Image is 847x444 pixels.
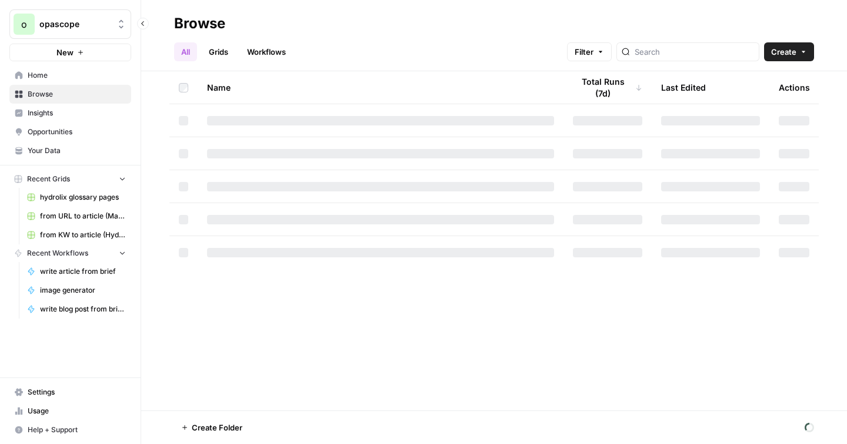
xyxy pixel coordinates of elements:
a: Grids [202,42,235,61]
a: Workflows [240,42,293,61]
a: from URL to article (MariaDB) [22,207,131,226]
span: from KW to article (Hydrolix) [40,230,126,240]
span: Help + Support [28,425,126,435]
span: opascope [39,18,111,30]
span: Recent Workflows [27,248,88,259]
span: hydrolix glossary pages [40,192,126,203]
a: Settings [9,383,131,402]
span: Browse [28,89,126,100]
a: write blog post from brief (Aroma360) [22,300,131,319]
div: Name [207,71,554,104]
a: image generator [22,281,131,300]
a: write article from brief [22,262,131,281]
div: Last Edited [661,71,706,104]
span: o [21,17,27,31]
button: Help + Support [9,420,131,439]
a: hydrolix glossary pages [22,188,131,207]
button: Create [764,42,814,61]
span: Settings [28,387,126,397]
span: Opportunities [28,127,126,137]
button: Workspace: opascope [9,9,131,39]
span: Recent Grids [27,174,70,184]
span: image generator [40,285,126,296]
span: New [56,47,74,58]
a: Usage [9,402,131,420]
button: Recent Grids [9,170,131,188]
span: Insights [28,108,126,118]
span: from URL to article (MariaDB) [40,211,126,221]
span: Your Data [28,145,126,156]
a: Your Data [9,141,131,160]
a: Opportunities [9,122,131,141]
span: write article from brief [40,266,126,277]
span: Create [771,46,796,58]
span: Filter [575,46,593,58]
div: Actions [779,71,810,104]
span: Create Folder [192,422,242,433]
input: Search [635,46,754,58]
span: write blog post from brief (Aroma360) [40,304,126,314]
div: Browse [174,14,225,33]
button: Create Folder [174,418,249,437]
span: Usage [28,406,126,416]
a: All [174,42,197,61]
span: Home [28,70,126,81]
a: Browse [9,85,131,104]
a: from KW to article (Hydrolix) [22,226,131,244]
button: New [9,44,131,61]
a: Insights [9,104,131,122]
button: Recent Workflows [9,244,131,262]
button: Filter [567,42,612,61]
div: Total Runs (7d) [573,71,642,104]
a: Home [9,66,131,85]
